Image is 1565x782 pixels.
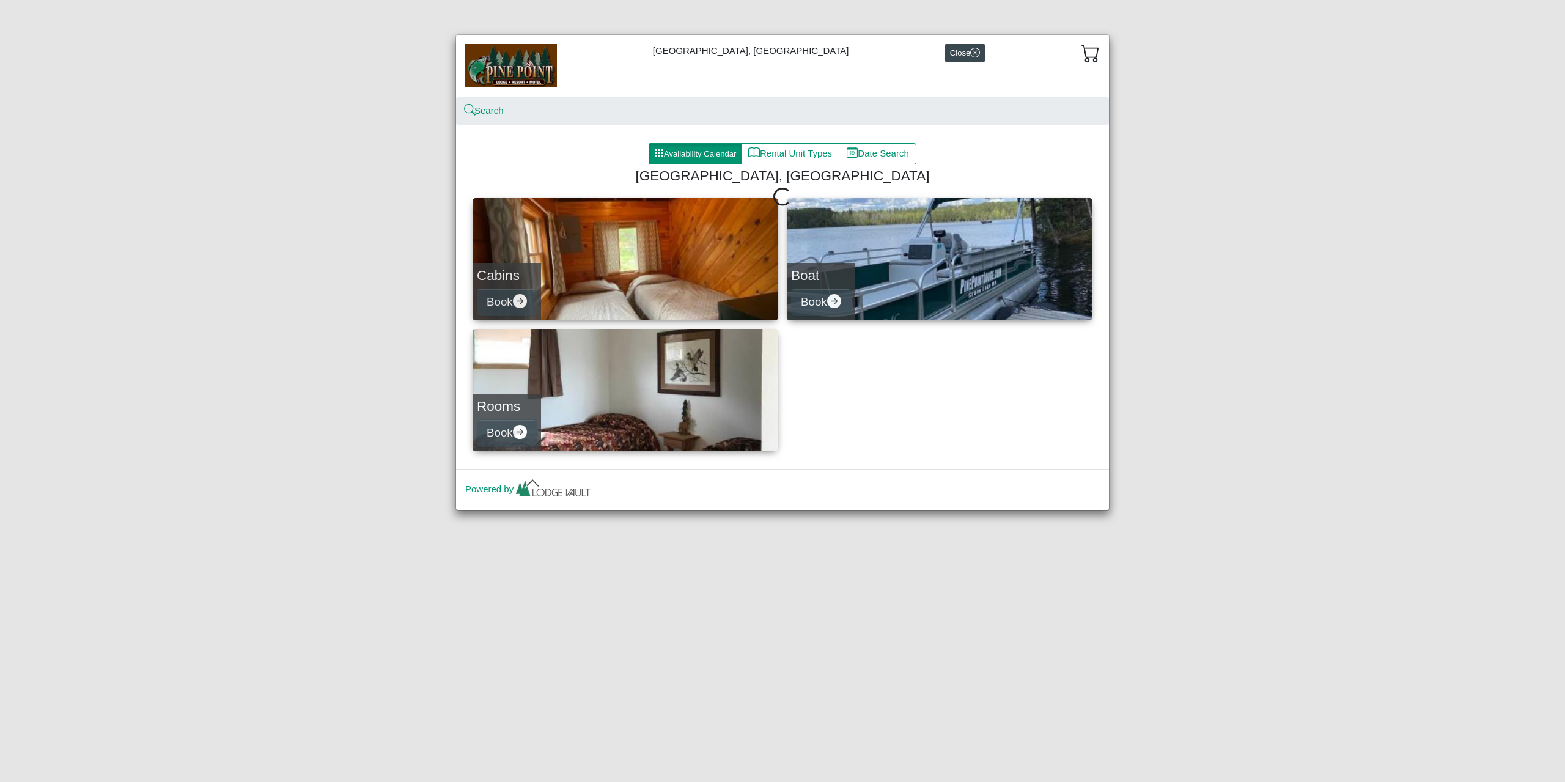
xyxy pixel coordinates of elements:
svg: book [748,147,760,158]
h4: Cabins [477,267,537,284]
button: calendar dateDate Search [839,143,916,165]
img: lv-small.ca335149.png [514,476,593,503]
button: Bookarrow right circle fill [477,419,537,447]
h4: Boat [791,267,851,284]
h4: [GEOGRAPHIC_DATA], [GEOGRAPHIC_DATA] [477,168,1088,184]
button: Bookarrow right circle fill [477,289,537,316]
svg: arrow right circle fill [513,294,527,308]
svg: calendar date [847,147,858,158]
div: [GEOGRAPHIC_DATA], [GEOGRAPHIC_DATA] [456,35,1109,97]
svg: cart [1081,44,1100,62]
img: b144ff98-a7e1-49bd-98da-e9ae77355310.jpg [465,44,557,87]
svg: x circle [970,48,980,57]
svg: arrow right circle fill [513,425,527,439]
svg: grid3x3 gap fill [654,148,664,158]
button: bookRental Unit Types [741,143,839,165]
svg: search [465,106,474,115]
svg: arrow right circle fill [827,294,841,308]
h4: Rooms [477,398,537,415]
button: Bookarrow right circle fill [791,289,851,316]
a: Powered by [465,484,593,494]
button: Closex circle [945,44,985,62]
button: grid3x3 gap fillAvailability Calendar [649,143,742,165]
a: searchSearch [465,105,504,116]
